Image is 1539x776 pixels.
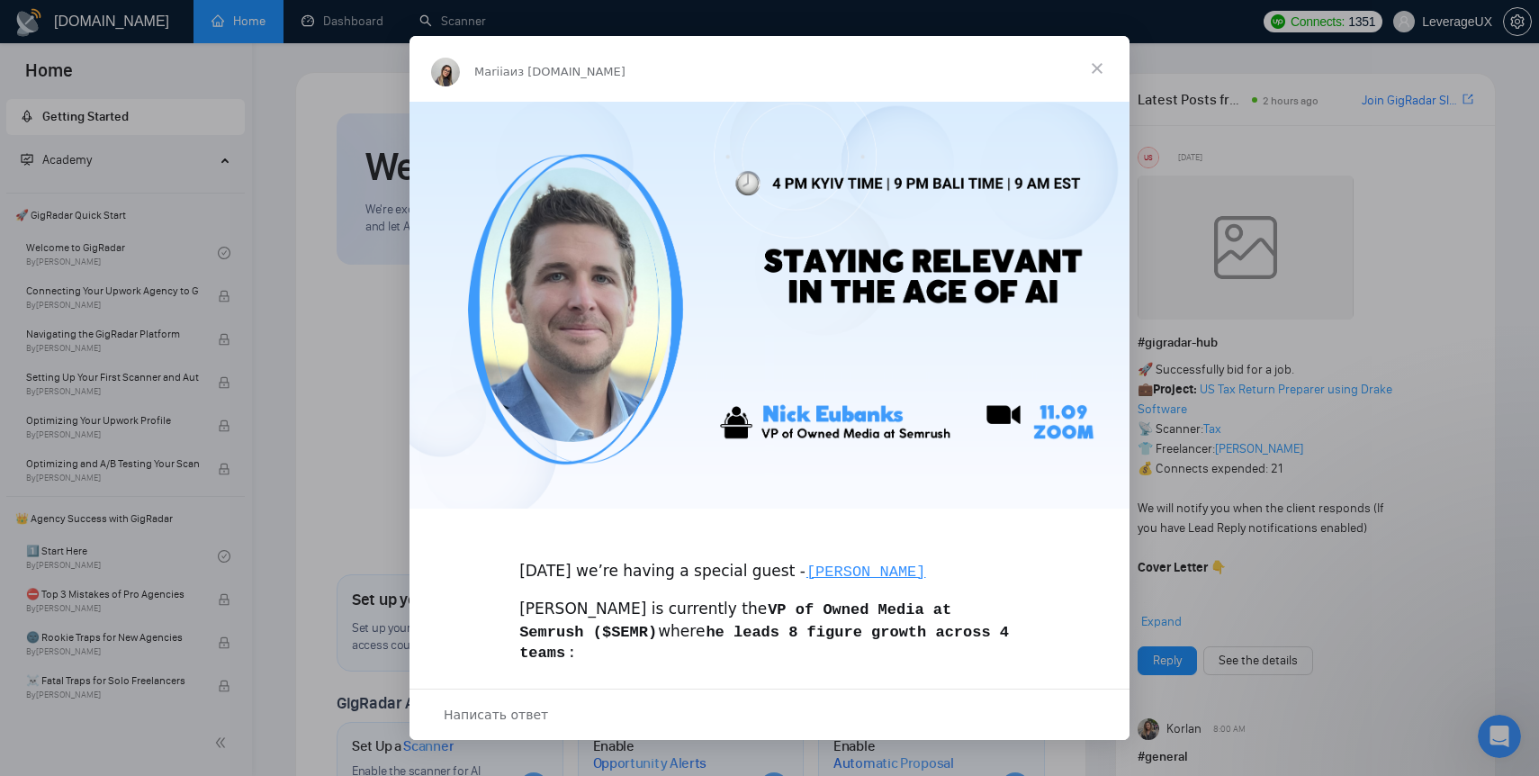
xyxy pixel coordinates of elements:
div: [DATE] we’re having a special guest - [519,539,1020,583]
div: [PERSON_NAME] is currently the where [519,599,1020,664]
span: Написать ответ [444,703,548,726]
span: из [DOMAIN_NAME] [510,65,625,78]
a: [PERSON_NAME] [805,562,927,580]
code: [PERSON_NAME] [805,563,927,582]
span: Mariia [474,65,510,78]
div: Открыть разговор и ответить [409,689,1129,740]
code: : [566,644,577,663]
code: he leads 8 figure growth across 4 teams [519,623,1009,663]
code: VP of Owned Media at Semrush ($SEMR) [519,600,951,642]
span: Закрыть [1065,36,1129,101]
img: Profile image for Mariia [431,58,460,86]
